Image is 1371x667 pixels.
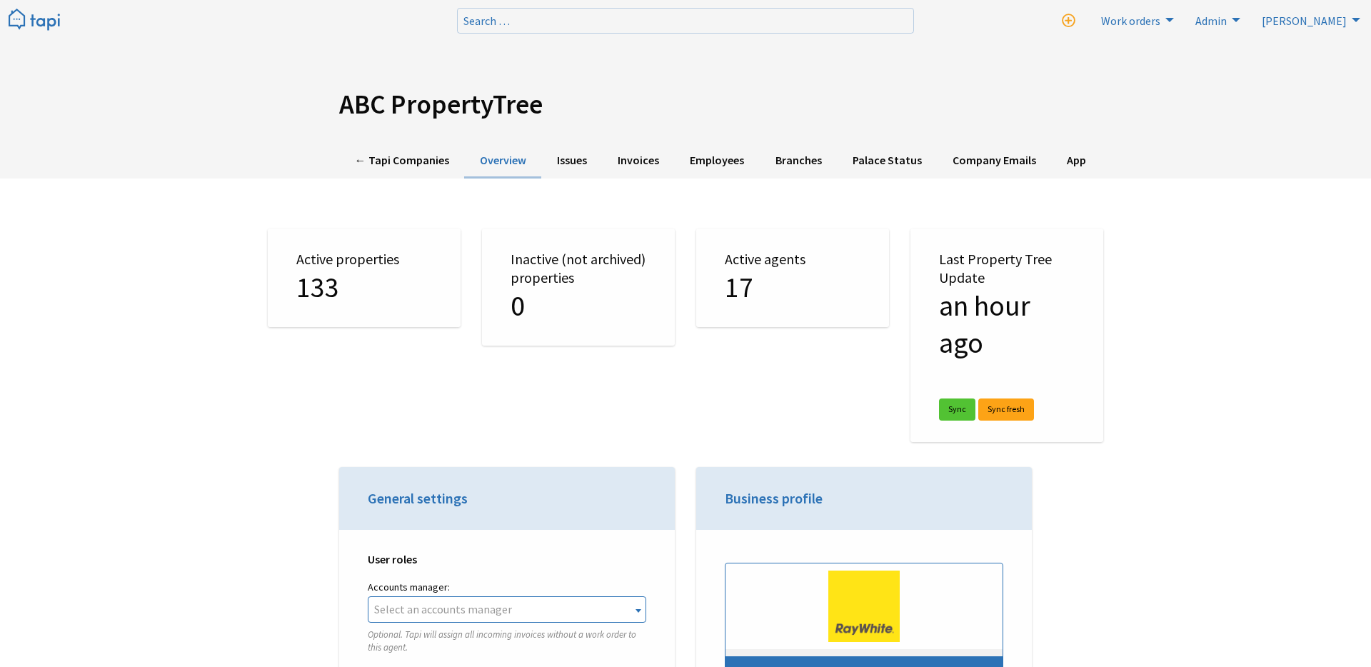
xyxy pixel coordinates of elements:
[9,9,60,32] img: Tapi logo
[464,144,541,179] a: Overview
[725,269,753,305] span: 17
[696,229,889,327] div: Active agents
[1253,9,1364,31] a: [PERSON_NAME]
[296,269,339,305] span: 133
[910,229,1103,442] div: Last Property Tree Update
[675,144,760,179] a: Employees
[368,578,646,596] label: Accounts manager:
[937,144,1051,179] a: Company Emails
[1101,14,1160,28] span: Work orders
[1187,9,1244,31] a: Admin
[482,229,675,346] div: Inactive (not archived) properties
[1052,144,1102,179] a: App
[463,14,510,28] span: Search …
[939,398,975,421] a: Sync
[837,144,937,179] a: Palace Status
[1262,14,1347,28] span: [PERSON_NAME]
[511,288,525,324] span: 0
[268,229,461,327] div: Active properties
[760,144,837,179] a: Branches
[541,144,602,179] a: Issues
[339,144,464,179] a: ← Tapi Companies
[939,288,1030,361] span: 23/9/2025 at 1:00pm
[603,144,675,179] a: Invoices
[368,552,417,566] strong: User roles
[1253,9,1364,31] li: Rebekah
[1062,14,1075,28] i: New work order
[1093,9,1177,31] a: Work orders
[978,398,1034,421] a: Sync fresh
[725,488,1003,508] h3: Business profile
[339,89,1032,121] h1: ABC PropertyTree
[828,571,900,642] img: .jpg
[368,488,646,508] h3: General settings
[1195,14,1227,28] span: Admin
[374,602,512,616] span: Select an accounts manager
[368,628,646,654] p: Optional. Tapi will assign all incoming invoices without a work order to this agent.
